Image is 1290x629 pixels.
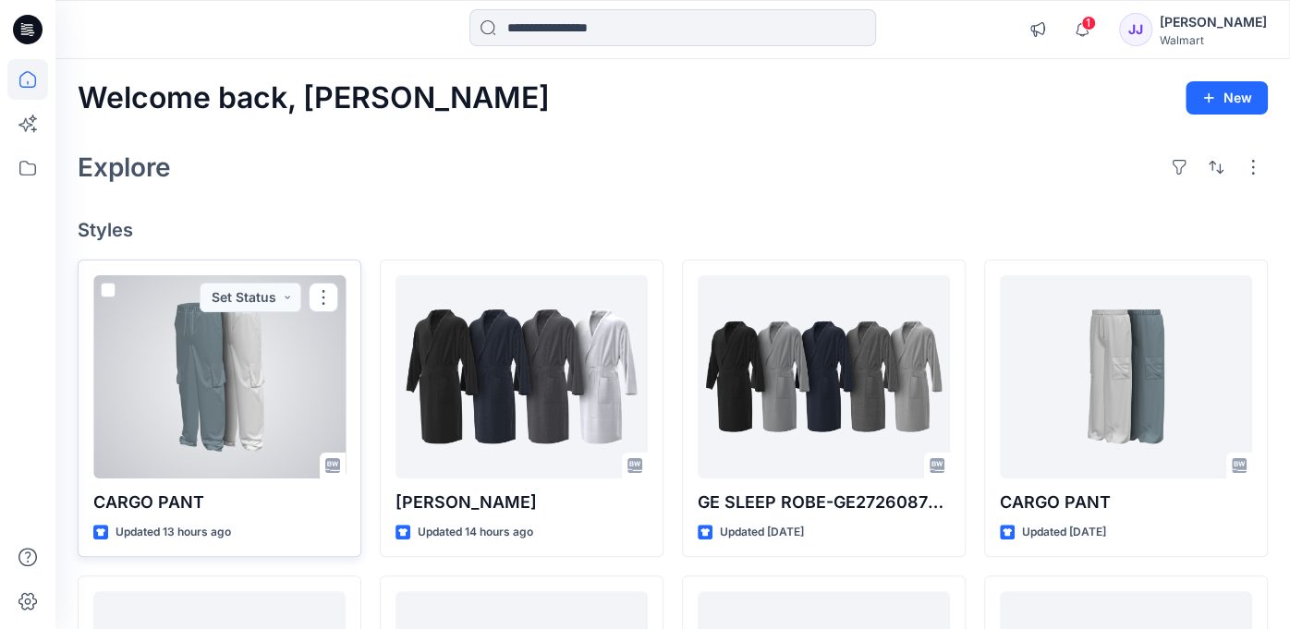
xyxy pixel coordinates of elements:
[78,219,1268,241] h4: Styles
[720,523,804,542] p: Updated [DATE]
[396,275,648,478] a: TERRY ROBE
[698,490,950,515] p: GE SLEEP ROBE-GE27260870 v2
[116,523,231,542] p: Updated 13 hours ago
[1186,81,1268,115] button: New
[418,523,533,542] p: Updated 14 hours ago
[78,81,550,115] h2: Welcome back, [PERSON_NAME]
[93,490,346,515] p: CARGO PANT
[1119,13,1152,46] div: JJ
[93,275,346,478] a: CARGO PANT
[698,275,950,478] a: GE SLEEP ROBE-GE27260870 v2
[1081,16,1096,30] span: 1
[1160,33,1267,47] div: Walmart
[78,152,171,182] h2: Explore
[1022,523,1106,542] p: Updated [DATE]
[1000,275,1252,478] a: CARGO PANT
[1160,11,1267,33] div: [PERSON_NAME]
[1000,490,1252,515] p: CARGO PANT
[396,490,648,515] p: [PERSON_NAME]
